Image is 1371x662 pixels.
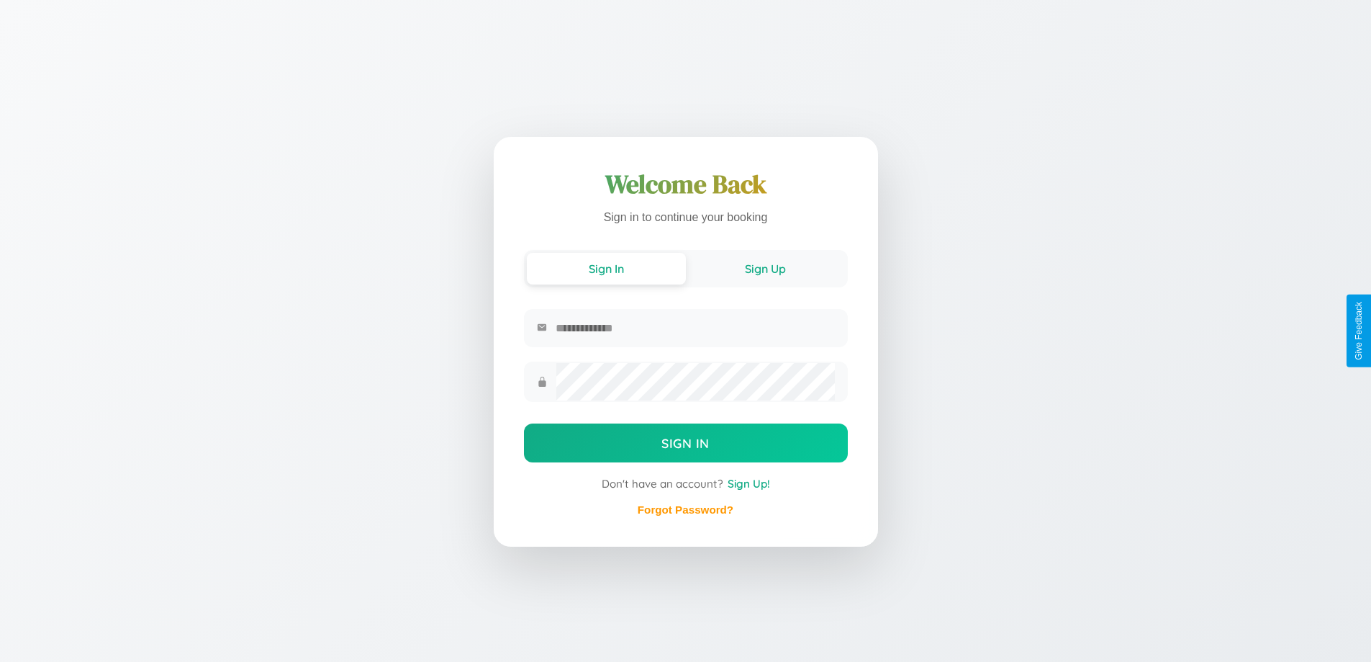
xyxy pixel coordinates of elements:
a: Forgot Password? [638,504,733,516]
p: Sign in to continue your booking [524,207,848,228]
h1: Welcome Back [524,167,848,202]
button: Sign Up [686,253,845,285]
button: Sign In [524,424,848,462]
div: Don't have an account? [524,477,848,491]
button: Sign In [527,253,686,285]
div: Give Feedback [1354,302,1364,360]
span: Sign Up! [728,477,770,491]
